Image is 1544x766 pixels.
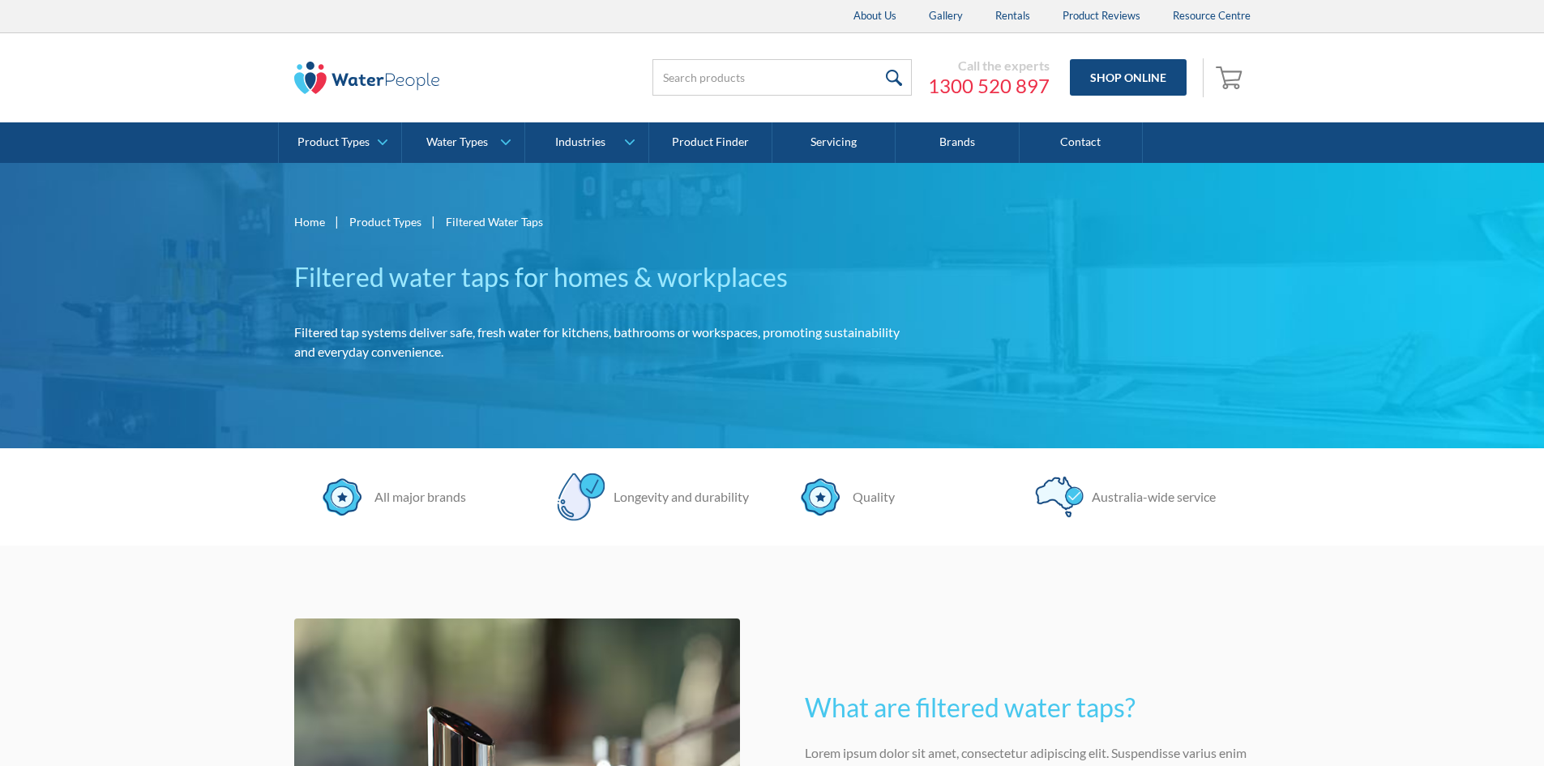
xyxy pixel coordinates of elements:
a: Water Types [402,122,524,163]
a: Product Types [279,122,401,163]
div: Quality [845,487,895,507]
div: Filtered Water Taps [446,213,543,230]
img: The Water People [294,62,440,94]
a: Shop Online [1070,59,1187,96]
div: Longevity and durability [605,487,749,507]
div: Industries [555,135,605,149]
a: Product Types [349,213,421,230]
p: Filtered tap systems deliver safe, fresh water for kitchens, bathrooms or workspaces, promoting s... [294,323,917,362]
img: shopping cart [1216,64,1247,90]
div: | [333,212,341,231]
div: Product Types [297,135,370,149]
div: | [430,212,438,231]
a: Servicing [772,122,896,163]
a: Industries [525,122,648,163]
div: All major brands [366,487,466,507]
a: Open cart [1212,58,1251,97]
div: Water Types [426,135,488,149]
div: Call the experts [928,58,1050,74]
a: Product Finder [649,122,772,163]
a: 1300 520 897 [928,74,1050,98]
a: Contact [1020,122,1143,163]
h2: What are filtered water taps? [805,688,1251,727]
div: Australia-wide service [1084,487,1216,507]
a: Home [294,213,325,230]
h1: Filtered water taps for homes & workplaces [294,258,917,297]
input: Search products [652,59,912,96]
a: Brands [896,122,1019,163]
